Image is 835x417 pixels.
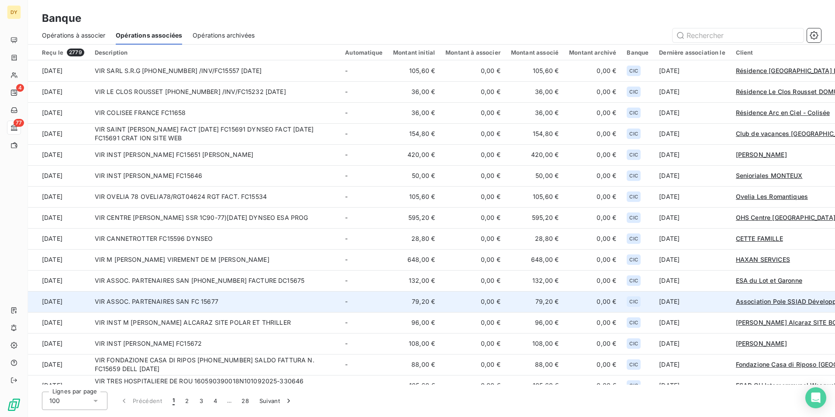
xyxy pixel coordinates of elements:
[564,186,621,207] td: 0,00 €
[629,131,638,136] span: CIC
[90,249,340,270] td: VIR M [PERSON_NAME] VIREMENT DE M [PERSON_NAME]
[736,276,802,285] a: ESA du Lot et Garonne
[340,123,388,144] td: -
[42,10,81,26] h3: Banque
[654,375,730,396] td: [DATE]
[654,354,730,375] td: [DATE]
[16,84,24,92] span: 4
[90,81,340,102] td: VIR LE CLOS ROUSSET [PHONE_NUMBER] /INV/FC15232 [DATE]
[736,192,808,201] a: Ovelia Les Romantiques
[736,235,783,242] span: CETTE FAMILLE
[28,228,90,249] td: [DATE]
[629,341,638,346] span: CIC
[654,249,730,270] td: [DATE]
[440,228,506,249] td: 0,00 €
[564,270,621,291] td: 0,00 €
[7,398,21,412] img: Logo LeanPay
[506,291,564,312] td: 79,20 €
[506,186,564,207] td: 105,60 €
[340,270,388,291] td: -
[506,102,564,123] td: 36,00 €
[388,333,440,354] td: 108,00 €
[28,81,90,102] td: [DATE]
[90,165,340,186] td: VIR INST [PERSON_NAME] FC15646
[506,144,564,165] td: 420,00 €
[388,123,440,144] td: 154,80 €
[28,333,90,354] td: [DATE]
[629,320,638,325] span: CIC
[388,270,440,291] td: 132,00 €
[506,207,564,228] td: 595,20 €
[564,249,621,270] td: 0,00 €
[506,123,564,144] td: 154,80 €
[42,49,84,56] div: Reçu le
[28,102,90,123] td: [DATE]
[654,81,730,102] td: [DATE]
[440,333,506,354] td: 0,00 €
[340,81,388,102] td: -
[440,291,506,312] td: 0,00 €
[564,102,621,123] td: 0,00 €
[629,257,638,262] span: CIC
[236,392,254,410] button: 28
[28,165,90,186] td: [DATE]
[340,291,388,312] td: -
[564,291,621,312] td: 0,00 €
[629,215,638,220] span: CIC
[629,383,638,388] span: CIC
[90,270,340,291] td: VIR ASSOC. PARTENAIRES SAN [PHONE_NUMBER] FACTURE DC15675
[340,249,388,270] td: -
[506,249,564,270] td: 648,00 €
[222,394,236,408] span: …
[90,207,340,228] td: VIR CENTRE [PERSON_NAME] SSR 1C90-77)[DATE] DYNSEO ESA PROG
[440,102,506,123] td: 0,00 €
[506,81,564,102] td: 36,00 €
[654,144,730,165] td: [DATE]
[388,186,440,207] td: 105,60 €
[506,60,564,81] td: 105,60 €
[340,312,388,333] td: -
[629,173,638,178] span: CIC
[90,123,340,144] td: VIR SAINT [PERSON_NAME] FACT [DATE] FC15691 DYNSEO FACT [DATE] FC15691 CRAT ION SITE WEB
[506,354,564,375] td: 88,00 €
[805,387,826,408] div: Open Intercom Messenger
[440,165,506,186] td: 0,00 €
[90,60,340,81] td: VIR SARL S.R.G [PHONE_NUMBER] /INV/FC15557 [DATE]
[736,109,830,116] span: Résidence Arc en Ciel - Colisée
[511,49,559,56] div: Montant associé
[506,270,564,291] td: 132,00 €
[28,291,90,312] td: [DATE]
[340,354,388,375] td: -
[736,108,830,117] a: Résidence Arc en Ciel - Colisée
[393,49,435,56] div: Montant initial
[629,152,638,157] span: CIC
[90,228,340,249] td: VIR CANNETROTTER FC15596 DYNSEO
[116,31,182,40] span: Opérations associées
[654,123,730,144] td: [DATE]
[90,291,340,312] td: VIR ASSOC. PARTENAIRES SAN FC 15677
[340,144,388,165] td: -
[440,207,506,228] td: 0,00 €
[388,228,440,249] td: 28,80 €
[654,207,730,228] td: [DATE]
[736,151,787,158] span: [PERSON_NAME]
[654,165,730,186] td: [DATE]
[440,81,506,102] td: 0,00 €
[90,102,340,123] td: VIR COLISEE FRANCE FC11658
[14,119,24,127] span: 77
[736,172,803,179] span: Senioriales MONTEUX
[736,256,790,263] span: HAXAN SERVICES
[254,392,298,410] button: Suivant
[736,171,803,180] a: Senioriales MONTEUX
[28,207,90,228] td: [DATE]
[28,312,90,333] td: [DATE]
[564,81,621,102] td: 0,00 €
[629,68,638,73] span: CIC
[736,339,787,348] a: [PERSON_NAME]
[627,49,649,56] div: Banque
[564,123,621,144] td: 0,00 €
[629,89,638,94] span: CIC
[736,193,808,200] span: Ovelia Les Romantiques
[440,375,506,396] td: 0,00 €
[90,333,340,354] td: VIR INST [PERSON_NAME] FC15672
